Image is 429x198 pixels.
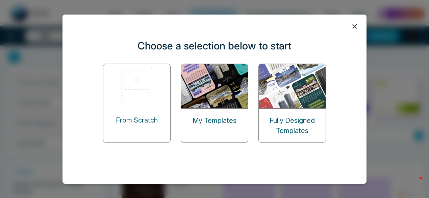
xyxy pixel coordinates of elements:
[406,175,422,191] iframe: Intercom live chat
[181,64,249,108] img: my-templates.png
[259,115,326,136] p: Fully Designed Templates
[103,64,171,108] img: start-from-scratch.png
[137,38,292,53] p: Choose a selection below to start
[259,64,326,108] img: designed-templates.png
[193,115,236,126] p: My Templates
[116,115,158,125] p: From Scratch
